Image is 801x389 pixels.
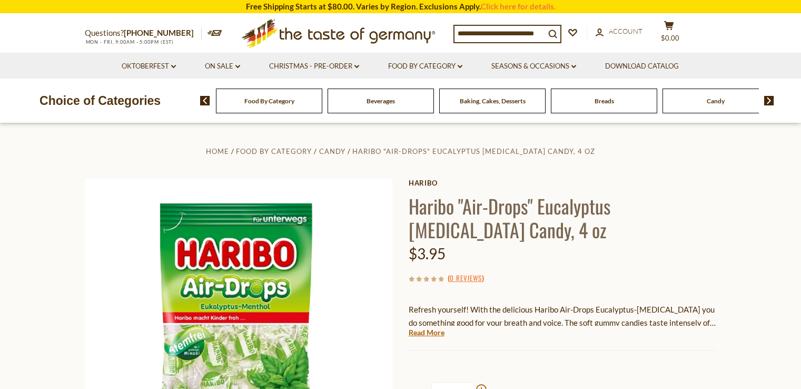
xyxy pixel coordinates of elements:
img: next arrow [764,96,774,105]
a: Download Catalog [605,61,679,72]
img: previous arrow [200,96,210,105]
a: Food By Category [244,97,294,105]
a: Breads [595,97,614,105]
button: $0.00 [654,21,685,47]
a: Oktoberfest [122,61,176,72]
span: MON - FRI, 9:00AM - 5:00PM (EST) [85,39,174,45]
a: Candy [319,147,345,155]
span: Account [609,27,642,35]
a: Christmas - PRE-ORDER [269,61,359,72]
a: Candy [707,97,725,105]
span: Refresh yourself! With the delicious Haribo Air-Drops Eucalyptus-[MEDICAL_DATA] you do something ... [409,305,716,354]
a: Haribo "Air-Drops" Eucalyptus [MEDICAL_DATA] Candy, 4 oz [352,147,595,155]
a: Home [206,147,229,155]
span: ( ) [448,273,484,283]
a: Haribo [409,179,717,187]
a: Seasons & Occasions [491,61,576,72]
span: $3.95 [409,245,446,262]
a: Read More [409,327,444,338]
a: 0 Reviews [450,273,482,284]
a: Account [596,26,642,37]
a: Beverages [367,97,395,105]
a: Food By Category [388,61,462,72]
p: Questions? [85,26,202,40]
a: [PHONE_NUMBER] [124,28,194,37]
a: Click here for details. [481,2,556,11]
a: On Sale [205,61,240,72]
a: Food By Category [236,147,312,155]
a: Baking, Cakes, Desserts [460,97,526,105]
span: $0.00 [661,34,679,42]
h1: Haribo "Air-Drops" Eucalyptus [MEDICAL_DATA] Candy, 4 oz [409,194,717,241]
